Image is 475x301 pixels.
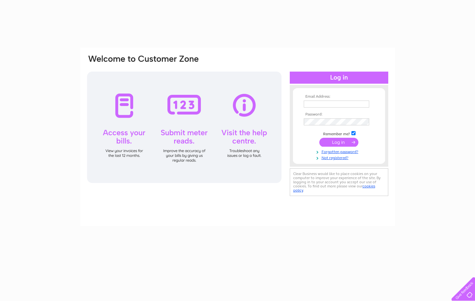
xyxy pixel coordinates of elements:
[302,130,376,136] td: Remember me?
[319,138,358,147] input: Submit
[290,168,388,196] div: Clear Business would like to place cookies on your computer to improve your experience of the sit...
[304,154,376,160] a: Not registered?
[293,184,375,192] a: cookies policy
[302,112,376,117] th: Password:
[302,94,376,99] th: Email Address:
[304,148,376,154] a: Forgotten password?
